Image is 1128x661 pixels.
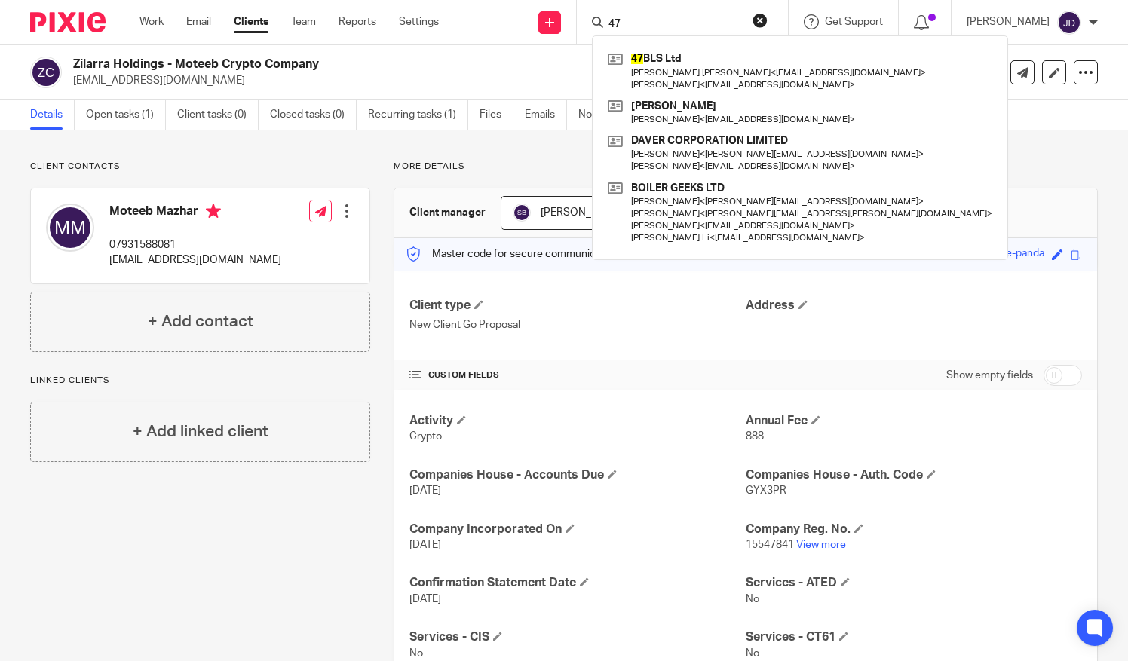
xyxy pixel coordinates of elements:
a: Files [480,100,513,130]
a: Work [139,14,164,29]
h4: + Add contact [148,310,253,333]
img: svg%3E [1057,11,1081,35]
span: No [409,648,423,659]
span: [DATE] [409,540,441,550]
h4: Company Reg. No. [746,522,1082,537]
span: Crypto [409,431,442,442]
h4: Company Incorporated On [409,522,746,537]
h3: Client manager [409,205,486,220]
img: svg%3E [30,57,62,88]
span: GYX3PR [746,485,786,496]
p: [PERSON_NAME] [967,14,1050,29]
p: 07931588081 [109,237,281,252]
img: svg%3E [46,204,94,252]
h4: Moteeb Mazhar [109,204,281,222]
p: Master code for secure communications and files [406,246,666,262]
img: svg%3E [513,204,531,222]
h4: Activity [409,413,746,429]
a: Team [291,14,316,29]
h4: Client type [409,298,746,314]
p: [EMAIL_ADDRESS][DOMAIN_NAME] [73,73,893,88]
span: No [746,594,759,604]
a: Clients [234,14,268,29]
span: Get Support [825,17,883,27]
span: 15547841 [746,540,794,550]
h4: CUSTOM FIELDS [409,369,746,381]
p: Client contacts [30,161,370,173]
h4: Companies House - Accounts Due [409,467,746,483]
a: Reports [339,14,376,29]
span: 888 [746,431,764,442]
span: [PERSON_NAME] [541,207,624,218]
h4: Companies House - Auth. Code [746,467,1082,483]
a: Settings [399,14,439,29]
h4: Services - CT61 [746,629,1082,645]
label: Show empty fields [946,368,1033,383]
h4: Address [746,298,1082,314]
h2: Zilarra Holdings - Moteeb Crypto Company [73,57,729,72]
a: Open tasks (1) [86,100,166,130]
a: Details [30,100,75,130]
button: Clear [753,13,768,28]
a: Notes (0) [578,100,633,130]
p: New Client Go Proposal [409,317,746,332]
h4: Confirmation Statement Date [409,575,746,591]
a: View more [796,540,846,550]
p: [EMAIL_ADDRESS][DOMAIN_NAME] [109,252,281,268]
h4: Annual Fee [746,413,1082,429]
img: Pixie [30,12,106,32]
p: More details [394,161,1098,173]
a: Email [186,14,211,29]
h4: + Add linked client [133,420,268,443]
i: Primary [206,204,221,219]
span: [DATE] [409,594,441,604]
input: Search [607,18,743,32]
span: [DATE] [409,485,441,496]
a: Client tasks (0) [177,100,259,130]
a: Emails [525,100,567,130]
a: Closed tasks (0) [270,100,357,130]
h4: Services - CIS [409,629,746,645]
p: Linked clients [30,375,370,387]
span: No [746,648,759,659]
h4: Services - ATED [746,575,1082,591]
a: Recurring tasks (1) [368,100,468,130]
